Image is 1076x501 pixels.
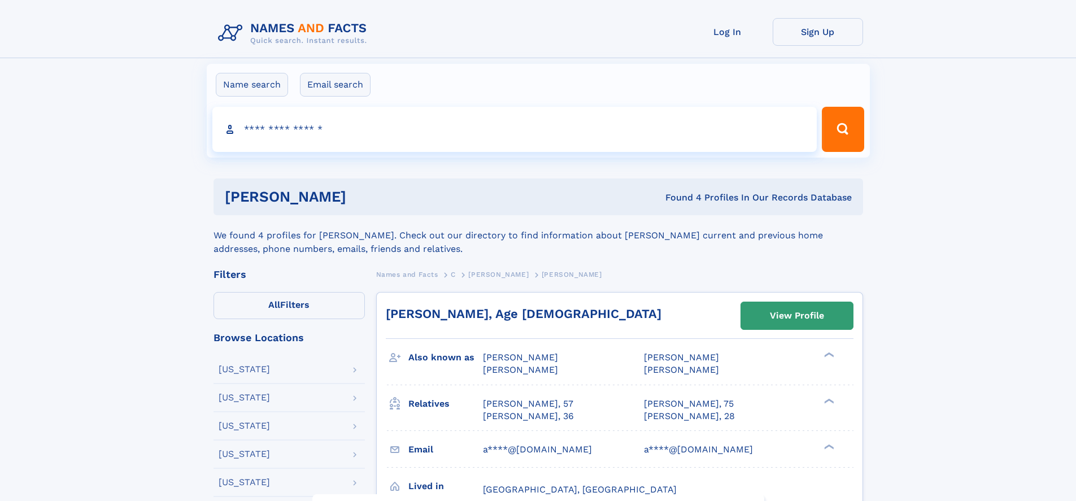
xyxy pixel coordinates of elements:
[821,443,835,450] div: ❯
[219,393,270,402] div: [US_STATE]
[644,364,719,375] span: [PERSON_NAME]
[219,478,270,487] div: [US_STATE]
[483,410,574,422] a: [PERSON_NAME], 36
[770,303,824,329] div: View Profile
[644,352,719,363] span: [PERSON_NAME]
[542,271,602,278] span: [PERSON_NAME]
[468,271,529,278] span: [PERSON_NAME]
[644,410,735,422] a: [PERSON_NAME], 28
[268,299,280,310] span: All
[773,18,863,46] a: Sign Up
[483,484,677,495] span: [GEOGRAPHIC_DATA], [GEOGRAPHIC_DATA]
[682,18,773,46] a: Log In
[408,440,483,459] h3: Email
[214,269,365,280] div: Filters
[644,398,734,410] a: [PERSON_NAME], 75
[219,450,270,459] div: [US_STATE]
[386,307,661,321] a: [PERSON_NAME], Age [DEMOGRAPHIC_DATA]
[408,477,483,496] h3: Lived in
[219,365,270,374] div: [US_STATE]
[821,397,835,404] div: ❯
[300,73,371,97] label: Email search
[408,394,483,413] h3: Relatives
[741,302,853,329] a: View Profile
[214,18,376,49] img: Logo Names and Facts
[822,107,864,152] button: Search Button
[483,352,558,363] span: [PERSON_NAME]
[214,215,863,256] div: We found 4 profiles for [PERSON_NAME]. Check out our directory to find information about [PERSON_...
[212,107,817,152] input: search input
[506,191,852,204] div: Found 4 Profiles In Our Records Database
[451,271,456,278] span: C
[483,398,573,410] a: [PERSON_NAME], 57
[214,292,365,319] label: Filters
[483,364,558,375] span: [PERSON_NAME]
[408,348,483,367] h3: Also known as
[821,351,835,359] div: ❯
[219,421,270,430] div: [US_STATE]
[468,267,529,281] a: [PERSON_NAME]
[225,190,506,204] h1: [PERSON_NAME]
[214,333,365,343] div: Browse Locations
[451,267,456,281] a: C
[216,73,288,97] label: Name search
[376,267,438,281] a: Names and Facts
